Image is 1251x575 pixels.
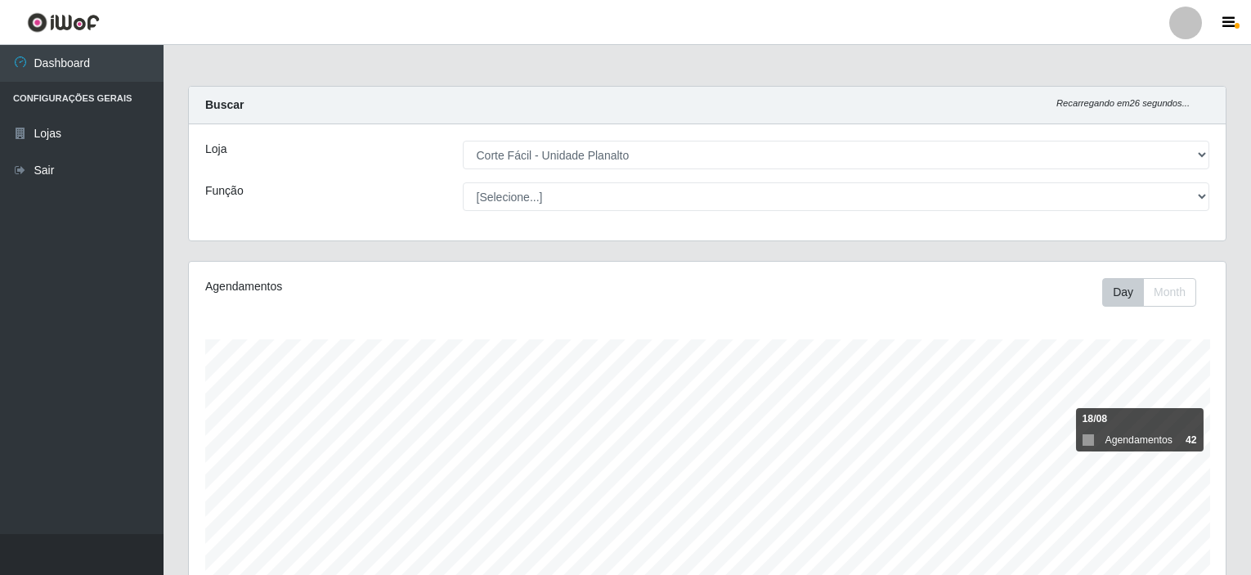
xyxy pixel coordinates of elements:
[1102,278,1196,307] div: First group
[1056,98,1190,108] i: Recarregando em 26 segundos...
[1102,278,1144,307] button: Day
[205,98,244,111] strong: Buscar
[205,278,609,295] div: Agendamentos
[205,141,226,158] label: Loja
[1143,278,1196,307] button: Month
[205,182,244,200] label: Função
[27,12,100,33] img: CoreUI Logo
[1102,278,1209,307] div: Toolbar with button groups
